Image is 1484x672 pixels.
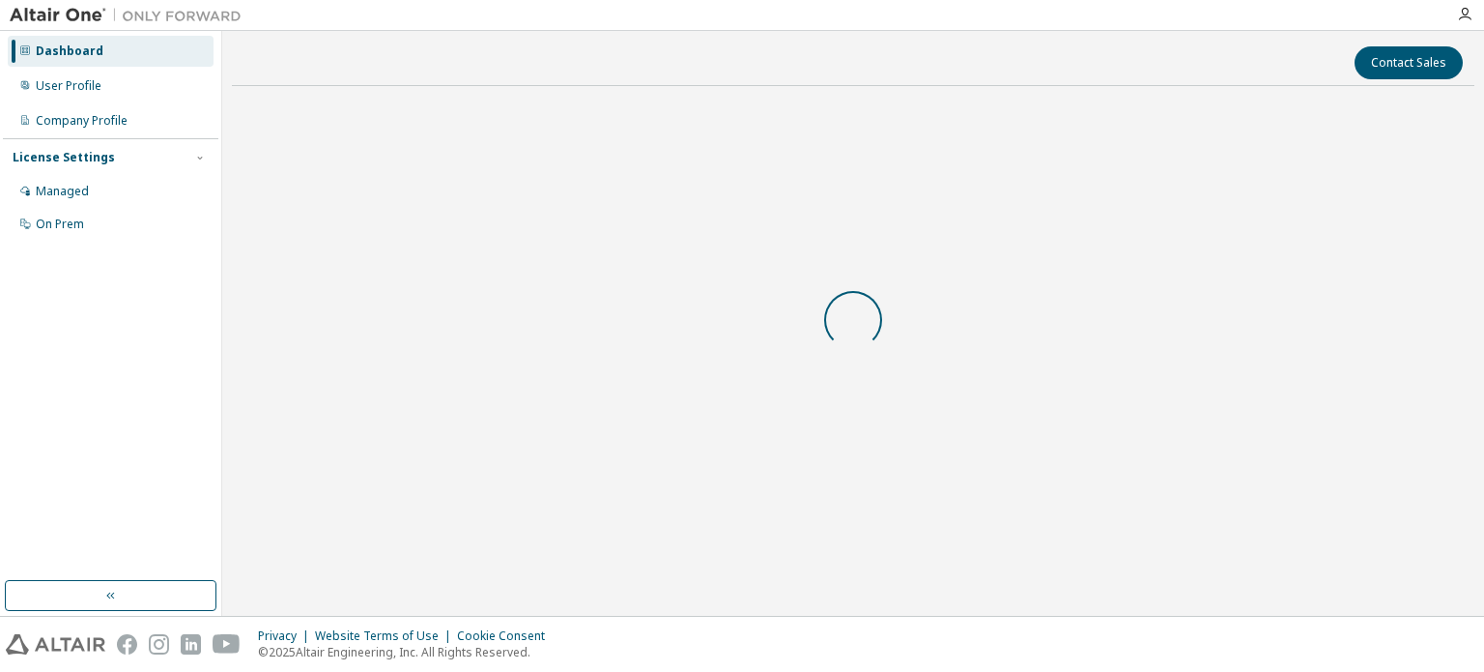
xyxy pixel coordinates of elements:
[6,634,105,655] img: altair_logo.svg
[36,184,89,199] div: Managed
[1355,46,1463,79] button: Contact Sales
[213,634,241,655] img: youtube.svg
[149,634,169,655] img: instagram.svg
[13,150,115,165] div: License Settings
[315,628,457,644] div: Website Terms of Use
[258,644,556,660] p: © 2025 Altair Engineering, Inc. All Rights Reserved.
[181,634,201,655] img: linkedin.svg
[36,217,84,232] div: On Prem
[36,78,101,94] div: User Profile
[10,6,251,25] img: Altair One
[117,634,137,655] img: facebook.svg
[36,44,103,59] div: Dashboard
[36,113,128,129] div: Company Profile
[258,628,315,644] div: Privacy
[457,628,556,644] div: Cookie Consent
